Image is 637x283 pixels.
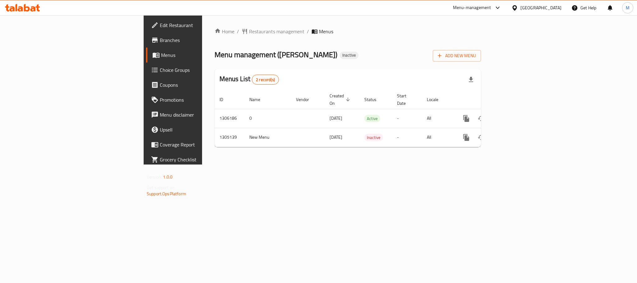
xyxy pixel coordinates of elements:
button: Change Status [474,130,489,145]
span: Menu management ( [PERSON_NAME] ) [215,48,337,62]
span: Choice Groups [160,66,245,74]
span: Branches [160,36,245,44]
span: Coverage Report [160,141,245,148]
a: Coverage Report [146,137,250,152]
a: Menu disclaimer [146,107,250,122]
a: Choice Groups [146,63,250,77]
span: Inactive [364,134,383,141]
a: Menus [146,48,250,63]
span: ID [219,96,231,103]
span: [DATE] [330,133,342,141]
button: more [459,130,474,145]
td: - [392,128,422,147]
span: Menus [161,51,245,59]
div: Menu-management [453,4,491,12]
a: Upsell [146,122,250,137]
a: Coupons [146,77,250,92]
td: All [422,128,454,147]
button: more [459,111,474,126]
td: 0 [244,109,291,128]
span: Locale [427,96,446,103]
span: M [626,4,630,11]
span: Edit Restaurant [160,21,245,29]
div: Total records count [252,75,279,85]
span: Menu disclaimer [160,111,245,118]
span: Active [364,115,380,122]
td: All [422,109,454,128]
button: Change Status [474,111,489,126]
span: 1.0.0 [163,173,173,181]
a: Promotions [146,92,250,107]
button: Add New Menu [433,50,481,62]
span: Version: [147,173,162,181]
span: Inactive [340,53,358,58]
span: Upsell [160,126,245,133]
li: / [307,28,309,35]
a: Branches [146,33,250,48]
span: Restaurants management [249,28,304,35]
table: enhanced table [215,90,524,147]
span: Start Date [397,92,414,107]
span: Get support on: [147,183,175,192]
span: Grocery Checklist [160,156,245,163]
div: Export file [464,72,478,87]
td: New Menu [244,128,291,147]
span: Created On [330,92,352,107]
nav: breadcrumb [215,28,481,35]
a: Grocery Checklist [146,152,250,167]
span: Coupons [160,81,245,89]
th: Actions [454,90,524,109]
span: Menus [319,28,333,35]
td: - [392,109,422,128]
div: [GEOGRAPHIC_DATA] [520,4,561,11]
span: Vendor [296,96,317,103]
span: [DATE] [330,114,342,122]
span: 2 record(s) [252,77,279,83]
h2: Menus List [219,74,279,85]
span: Status [364,96,385,103]
div: Inactive [340,52,358,59]
a: Restaurants management [242,28,304,35]
a: Edit Restaurant [146,18,250,33]
span: Add New Menu [438,52,476,60]
a: Support.OpsPlatform [147,190,186,198]
span: Name [249,96,268,103]
span: Promotions [160,96,245,104]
